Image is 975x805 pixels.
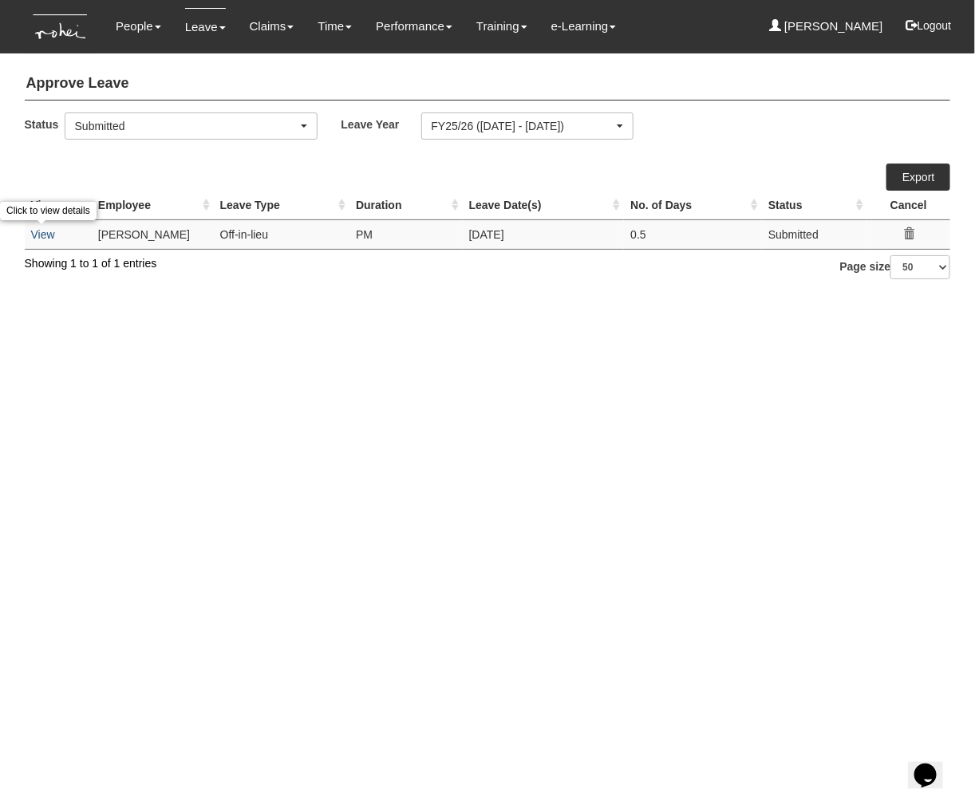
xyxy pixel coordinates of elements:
[75,118,298,134] div: Submitted
[318,8,352,45] a: Time
[341,112,421,136] label: Leave Year
[840,255,951,279] label: Page size
[31,228,55,241] a: View
[476,8,527,45] a: Training
[762,219,867,249] td: Submitted
[214,191,349,220] th: Leave Type : activate to sort column ascending
[867,191,951,220] th: Cancel
[624,219,762,249] td: 0.5
[769,8,883,45] a: [PERSON_NAME]
[463,219,625,249] td: [DATE]
[376,8,452,45] a: Performance
[349,191,463,220] th: Duration : activate to sort column ascending
[551,8,617,45] a: e-Learning
[116,8,161,45] a: People
[890,255,950,279] select: Page size
[886,164,950,191] a: Export
[92,219,214,249] td: [PERSON_NAME]
[25,191,92,220] th: View
[25,112,65,136] label: Status
[895,6,963,45] button: Logout
[349,219,463,249] td: PM
[624,191,762,220] th: No. of Days : activate to sort column ascending
[762,191,867,220] th: Status : activate to sort column ascending
[214,219,349,249] td: Off-in-lieu
[92,191,214,220] th: Employee : activate to sort column ascending
[25,68,951,101] h4: Approve Leave
[432,118,614,134] div: FY25/26 ([DATE] - [DATE])
[908,741,959,789] iframe: chat widget
[185,8,226,45] a: Leave
[65,112,318,140] button: Submitted
[463,191,625,220] th: Leave Date(s) : activate to sort column ascending
[250,8,294,45] a: Claims
[421,112,634,140] button: FY25/26 ([DATE] - [DATE])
